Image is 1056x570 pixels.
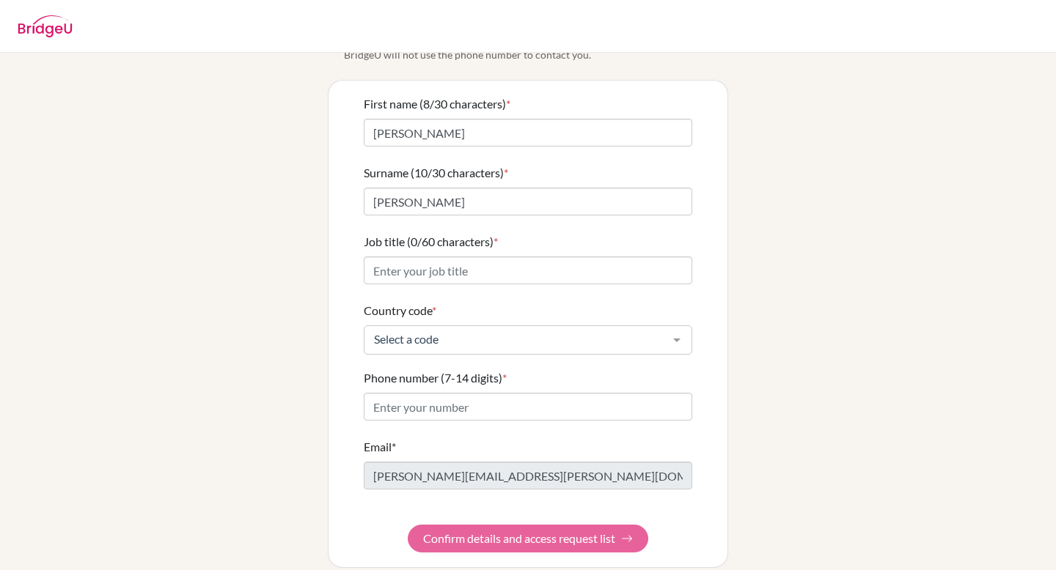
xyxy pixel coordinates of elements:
[364,393,692,421] input: Enter your number
[364,119,692,147] input: Enter your first name
[370,332,662,347] span: Select a code
[18,15,73,37] img: BridgeU logo
[364,164,508,182] label: Surname (10/30 characters)
[364,95,510,113] label: First name (8/30 characters)
[364,369,507,387] label: Phone number (7-14 digits)
[364,188,692,215] input: Enter your surname
[364,302,436,319] label: Country code
[364,256,692,284] input: Enter your job title
[364,438,396,456] label: Email*
[364,233,498,251] label: Job title (0/60 characters)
